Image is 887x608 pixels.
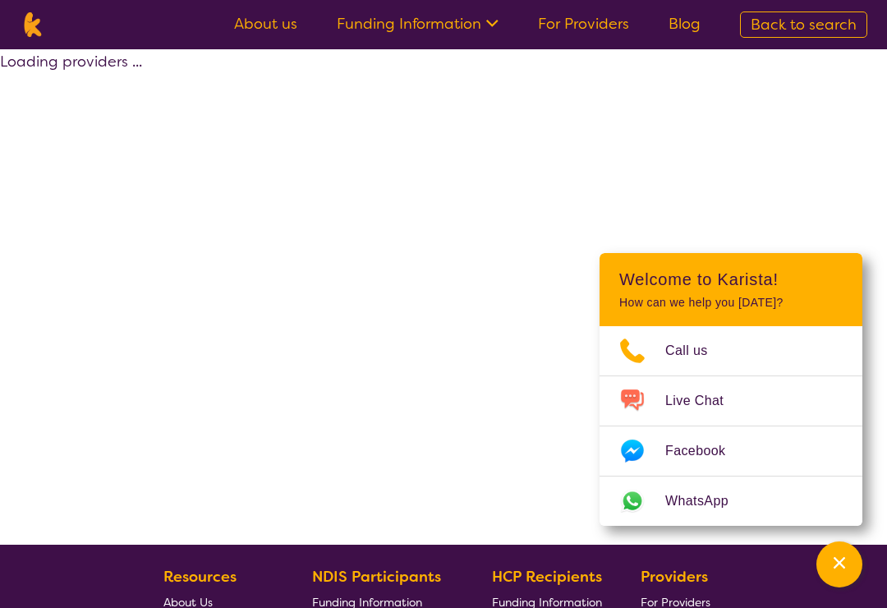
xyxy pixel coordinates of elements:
a: For Providers [538,14,629,34]
p: How can we help you [DATE]? [619,296,843,310]
b: NDIS Participants [312,567,441,587]
div: Channel Menu [600,253,862,526]
a: Funding Information [337,14,499,34]
a: Blog [669,14,701,34]
button: Channel Menu [816,541,862,587]
span: Back to search [751,15,857,35]
span: Call us [665,339,728,363]
span: Facebook [665,439,745,463]
a: Web link opens in a new tab. [600,477,862,526]
a: Back to search [740,12,867,38]
h2: Welcome to Karista! [619,269,843,289]
img: Karista logo [20,12,45,37]
b: Resources [163,567,237,587]
span: Live Chat [665,389,743,413]
b: Providers [641,567,708,587]
ul: Choose channel [600,326,862,526]
b: HCP Recipients [492,567,602,587]
a: About us [234,14,297,34]
span: WhatsApp [665,489,748,514]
